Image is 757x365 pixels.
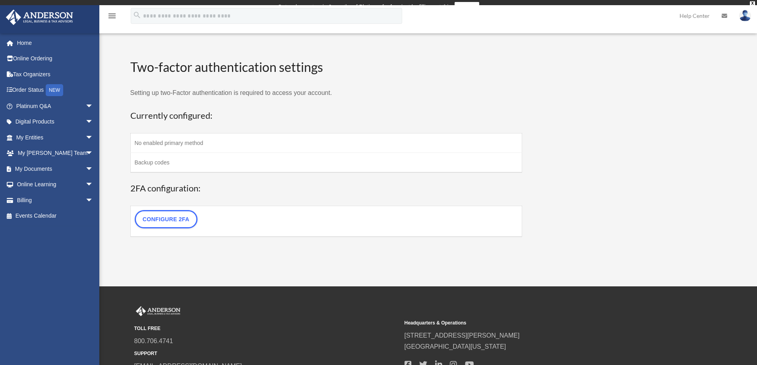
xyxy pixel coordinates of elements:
[85,145,101,162] span: arrow_drop_down
[6,177,105,193] a: Online Learningarrow_drop_down
[739,10,751,21] img: User Pic
[6,66,105,82] a: Tax Organizers
[6,192,105,208] a: Billingarrow_drop_down
[6,208,105,224] a: Events Calendar
[85,114,101,130] span: arrow_drop_down
[130,87,523,98] p: Setting up two-Factor authentication is required to access your account.
[85,129,101,146] span: arrow_drop_down
[46,84,63,96] div: NEW
[4,10,76,25] img: Anderson Advisors Platinum Portal
[134,324,399,333] small: TOLL FREE
[750,1,755,6] div: close
[6,114,105,130] a: Digital Productsarrow_drop_down
[130,110,523,122] h3: Currently configured:
[6,129,105,145] a: My Entitiesarrow_drop_down
[107,11,117,21] i: menu
[405,332,520,339] a: [STREET_ADDRESS][PERSON_NAME]
[6,35,105,51] a: Home
[6,161,105,177] a: My Documentsarrow_drop_down
[405,319,669,327] small: Headquarters & Operations
[134,350,399,358] small: SUPPORT
[107,14,117,21] a: menu
[6,98,105,114] a: Platinum Q&Aarrow_drop_down
[133,11,141,19] i: search
[130,153,522,172] td: Backup codes
[85,177,101,193] span: arrow_drop_down
[134,338,173,344] a: 800.706.4741
[455,2,479,12] a: survey
[405,343,506,350] a: [GEOGRAPHIC_DATA][US_STATE]
[130,182,523,195] h3: 2FA configuration:
[6,82,105,98] a: Order StatusNEW
[278,2,451,12] div: Get a chance to win 6 months of Platinum for free just by filling out this
[85,161,101,177] span: arrow_drop_down
[6,145,105,161] a: My [PERSON_NAME] Teamarrow_drop_down
[6,51,105,67] a: Online Ordering
[130,58,523,76] h2: Two-factor authentication settings
[130,133,522,153] td: No enabled primary method
[85,98,101,114] span: arrow_drop_down
[134,306,182,317] img: Anderson Advisors Platinum Portal
[85,192,101,209] span: arrow_drop_down
[135,210,197,228] a: Configure 2FA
